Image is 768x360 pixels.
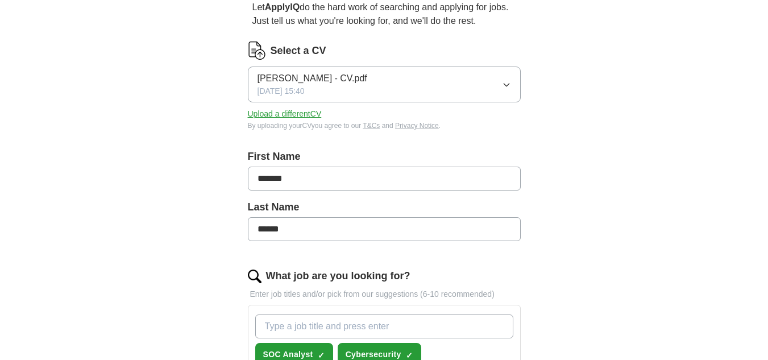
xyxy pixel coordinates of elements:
button: Upload a differentCV [248,108,322,120]
label: What job are you looking for? [266,268,410,284]
span: [PERSON_NAME] - CV.pdf [258,72,367,85]
div: By uploading your CV you agree to our and . [248,121,521,131]
input: Type a job title and press enter [255,315,513,338]
label: Select a CV [271,43,326,59]
span: ✓ [406,351,413,360]
span: ✓ [318,351,325,360]
img: search.png [248,270,261,283]
strong: ApplyIQ [265,2,300,12]
button: [PERSON_NAME] - CV.pdf[DATE] 15:40 [248,67,521,102]
label: First Name [248,149,521,164]
a: Privacy Notice [395,122,439,130]
p: Enter job titles and/or pick from our suggestions (6-10 recommended) [248,288,521,300]
a: T&Cs [363,122,380,130]
span: [DATE] 15:40 [258,85,305,97]
label: Last Name [248,200,521,215]
img: CV Icon [248,42,266,60]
